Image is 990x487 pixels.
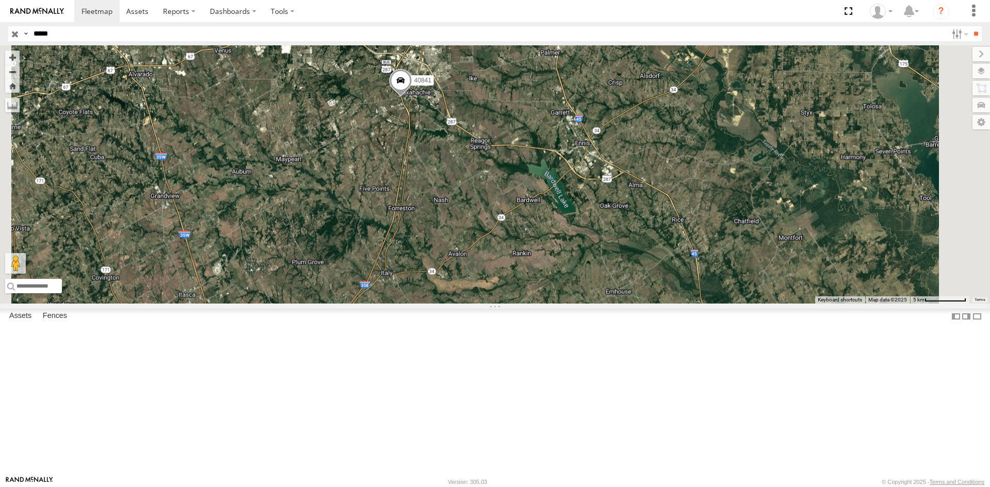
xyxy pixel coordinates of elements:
[5,64,20,79] button: Zoom out
[913,297,925,303] span: 5 km
[5,253,26,274] button: Drag Pegman onto the map to open Street View
[414,77,431,84] span: 40841
[448,479,487,485] div: Version: 305.03
[951,309,961,324] label: Dock Summary Table to the Left
[818,296,862,304] button: Keyboard shortcuts
[5,51,20,64] button: Zoom in
[868,297,907,303] span: Map data ©2025
[975,298,985,302] a: Terms
[882,479,984,485] div: © Copyright 2025 -
[933,3,949,20] i: ?
[5,98,20,112] label: Measure
[6,477,53,487] a: Visit our Website
[910,296,969,304] button: Map Scale: 5 km per 77 pixels
[930,479,984,485] a: Terms and Conditions
[10,8,64,15] img: rand-logo.svg
[972,115,990,129] label: Map Settings
[4,309,37,324] label: Assets
[866,4,896,19] div: Carlos Ortiz
[22,26,30,41] label: Search Query
[38,309,72,324] label: Fences
[5,79,20,93] button: Zoom Home
[961,309,971,324] label: Dock Summary Table to the Right
[972,309,982,324] label: Hide Summary Table
[948,26,970,41] label: Search Filter Options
